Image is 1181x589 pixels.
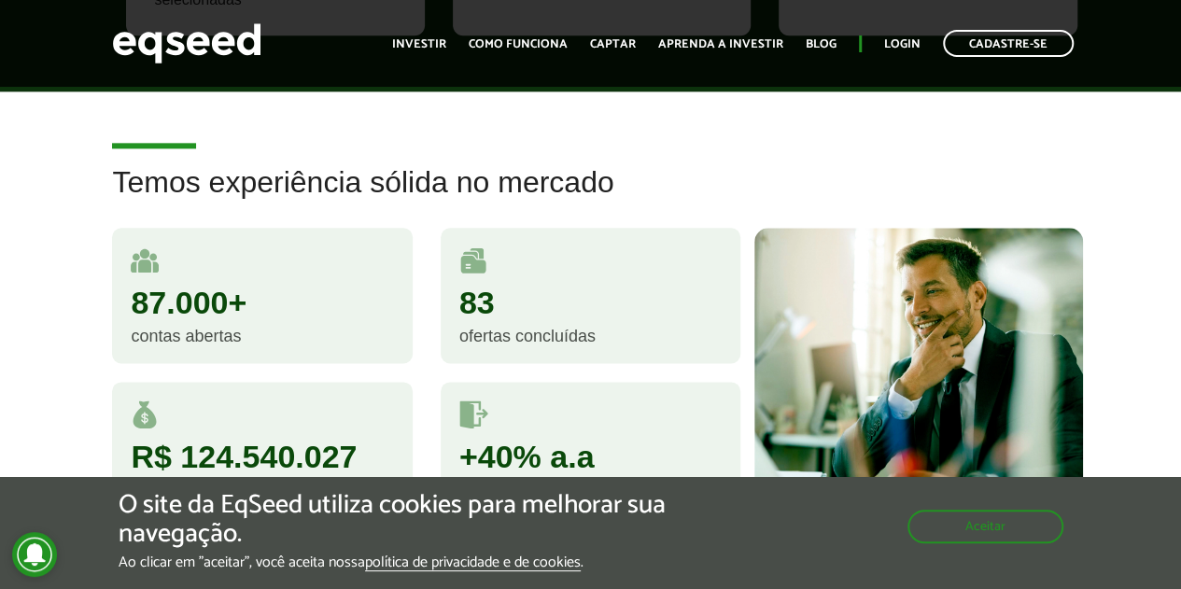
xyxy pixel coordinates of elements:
button: Aceitar [907,510,1063,543]
div: 87.000+ [131,287,393,318]
a: Cadastre-se [943,30,1074,57]
a: política de privacidade e de cookies [365,555,581,571]
img: EqSeed [112,19,261,68]
a: Login [884,38,921,50]
a: Como funciona [469,38,568,50]
a: Blog [806,38,837,50]
img: user.svg [131,246,159,274]
a: Aprenda a investir [658,38,783,50]
a: Investir [392,38,446,50]
h2: Temos experiência sólida no mercado [112,166,1068,227]
a: Captar [590,38,636,50]
div: contas abertas [131,328,393,344]
img: money.svg [131,400,159,428]
h5: O site da EqSeed utiliza cookies para melhorar sua navegação. [119,491,685,549]
div: R$ 124.540.027 [131,441,393,472]
div: ofertas concluídas [459,328,722,344]
div: 83 [459,287,722,318]
img: saidas.svg [459,400,488,428]
img: rodadas.svg [459,246,487,274]
div: +40% a.a [459,441,722,472]
p: Ao clicar em "aceitar", você aceita nossa . [119,554,685,571]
